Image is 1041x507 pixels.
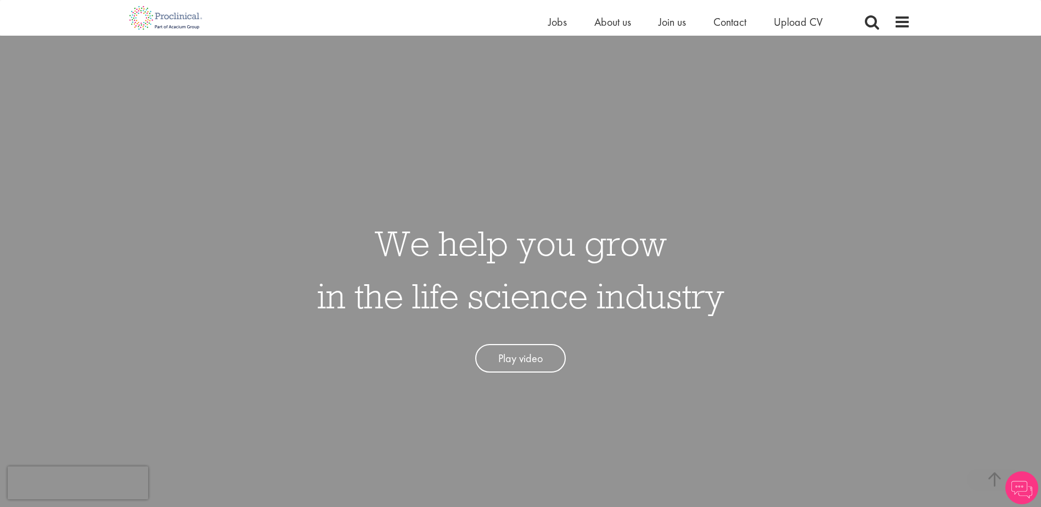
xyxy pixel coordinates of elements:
a: About us [594,15,631,29]
a: Play video [475,344,566,373]
a: Join us [659,15,686,29]
a: Contact [713,15,746,29]
a: Upload CV [774,15,823,29]
img: Chatbot [1005,471,1038,504]
h1: We help you grow in the life science industry [317,217,724,322]
a: Jobs [548,15,567,29]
